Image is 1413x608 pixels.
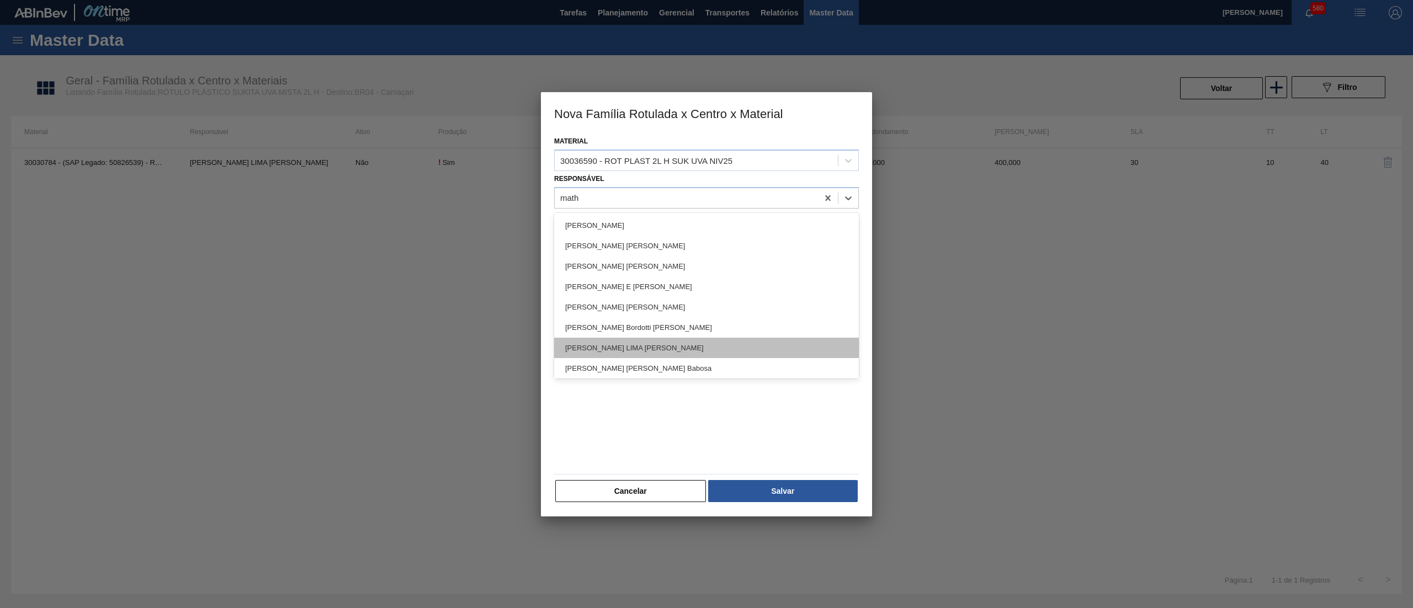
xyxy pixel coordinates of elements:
[554,297,859,317] div: [PERSON_NAME] [PERSON_NAME]
[713,212,751,225] label: Produção
[555,480,706,502] button: Cancelar
[554,338,859,358] div: [PERSON_NAME] LIMA [PERSON_NAME]
[554,236,859,256] div: [PERSON_NAME] [PERSON_NAME]
[554,358,859,378] div: [PERSON_NAME] [PERSON_NAME] Babosa
[554,276,859,297] div: [PERSON_NAME] E [PERSON_NAME]
[554,256,859,276] div: [PERSON_NAME] [PERSON_NAME]
[708,480,858,502] button: Salvar
[554,317,859,338] div: [PERSON_NAME] Bordotti [PERSON_NAME]
[554,212,574,225] label: Ativo
[554,175,604,183] label: Responsável
[554,137,588,145] label: Material
[541,92,872,134] h3: Nova Família Rotulada x Centro x Material
[554,215,859,236] div: [PERSON_NAME]
[560,156,732,165] div: 30036590 - ROT PLAST 2L H SUK UVA NIV25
